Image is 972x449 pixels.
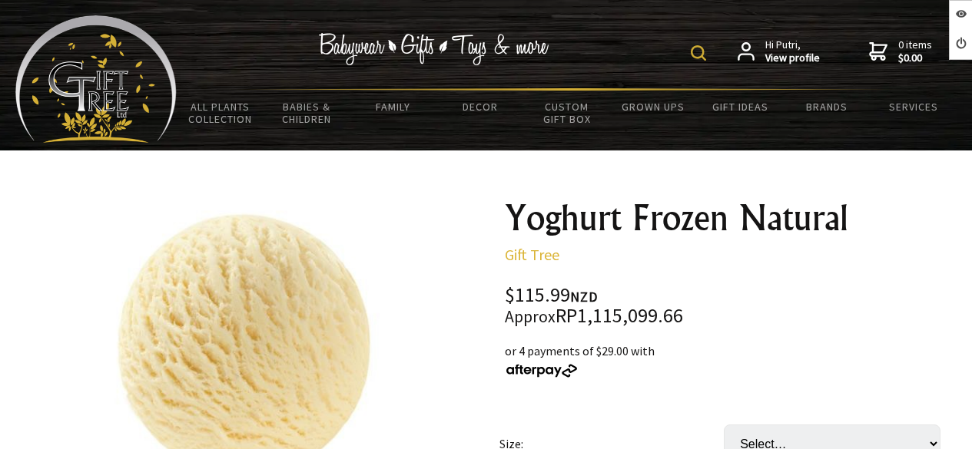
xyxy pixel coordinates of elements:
a: Custom Gift Box [523,91,610,135]
a: 0 items$0.00 [869,38,932,65]
div: $115.99 RP1,115,099.66 [505,286,954,326]
a: All Plants Collection [177,91,264,135]
small: Approx [505,306,556,327]
img: Afterpay [505,364,579,378]
h1: Yoghurt Frozen Natural [505,200,954,236]
strong: $0.00 [898,51,932,65]
a: Hi Putri,View profile [738,38,820,65]
div: or 4 payments of $29.00 with [505,342,954,378]
a: Services [870,91,957,123]
a: Gift Tree [505,245,559,264]
strong: View profile [765,51,820,65]
a: Brands [783,91,870,123]
a: Decor [436,91,523,123]
span: 0 items [898,38,932,65]
a: Family [350,91,437,123]
img: product search [691,45,706,61]
a: Babies & Children [264,91,350,135]
span: Hi Putri, [765,38,820,65]
a: Grown Ups [610,91,697,123]
img: Babyware - Gifts - Toys and more... [15,15,177,143]
img: Babywear - Gifts - Toys & more [319,33,549,65]
span: NZD [570,288,598,305]
a: Gift Ideas [697,91,784,123]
